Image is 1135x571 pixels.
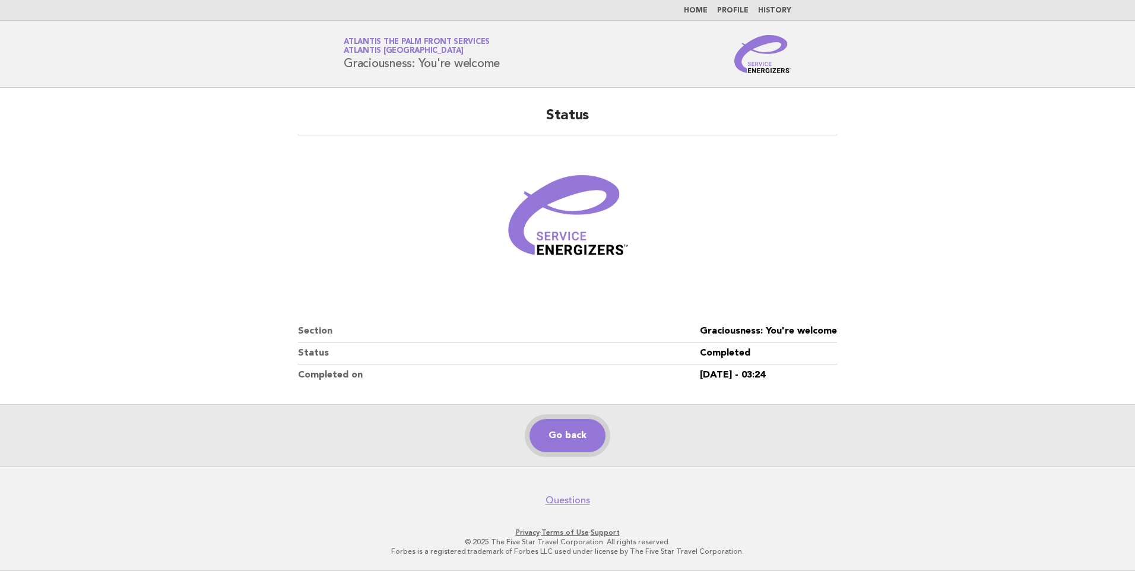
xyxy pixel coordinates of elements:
img: Verified [496,150,639,292]
dt: Completed on [298,364,700,386]
a: Questions [546,494,590,506]
a: Profile [717,7,749,14]
a: History [758,7,791,14]
dt: Status [298,342,700,364]
dd: [DATE] - 03:24 [700,364,837,386]
a: Privacy [516,528,540,537]
a: Terms of Use [541,528,589,537]
a: Support [591,528,620,537]
p: © 2025 The Five Star Travel Corporation. All rights reserved. [204,537,931,547]
h2: Status [298,106,837,135]
a: Go back [530,419,605,452]
p: · · [204,528,931,537]
span: Atlantis [GEOGRAPHIC_DATA] [344,47,464,55]
img: Service Energizers [734,35,791,73]
p: Forbes is a registered trademark of Forbes LLC used under license by The Five Star Travel Corpora... [204,547,931,556]
dd: Graciousness: You're welcome [700,321,837,342]
h1: Graciousness: You're welcome [344,39,500,69]
dt: Section [298,321,700,342]
a: Home [684,7,708,14]
dd: Completed [700,342,837,364]
a: Atlantis The Palm Front ServicesAtlantis [GEOGRAPHIC_DATA] [344,38,490,55]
